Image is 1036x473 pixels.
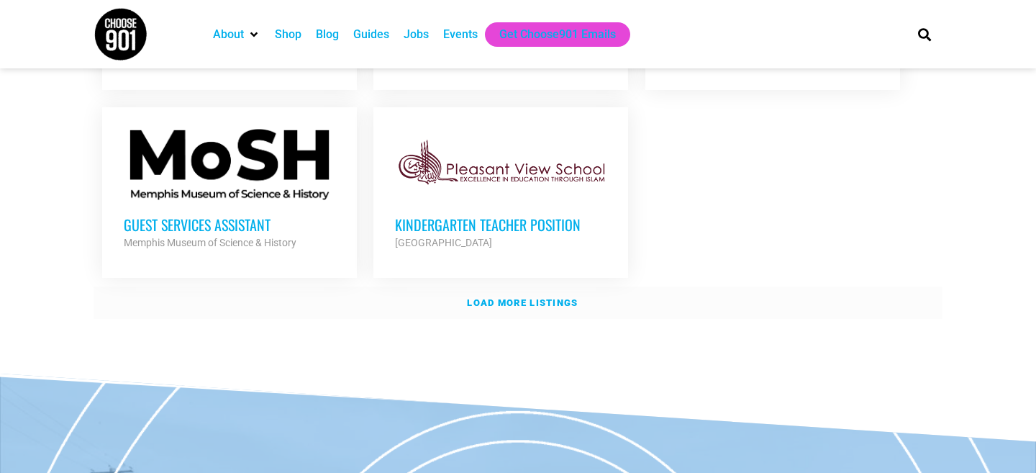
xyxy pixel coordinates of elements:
a: Guest Services Assistant Memphis Museum of Science & History [102,107,357,273]
nav: Main nav [206,22,894,47]
strong: [GEOGRAPHIC_DATA] [395,237,492,248]
a: Load more listings [94,287,942,320]
a: Get Choose901 Emails [499,26,616,43]
div: Search [913,22,937,46]
strong: Load more listings [467,297,578,308]
a: Shop [275,26,301,43]
div: About [206,22,268,47]
a: Guides [353,26,389,43]
h3: Kindergarten Teacher Position [395,215,606,234]
h3: Guest Services Assistant [124,215,335,234]
a: Blog [316,26,339,43]
a: Kindergarten Teacher Position [GEOGRAPHIC_DATA] [373,107,628,273]
a: Jobs [404,26,429,43]
strong: Memphis Museum of Science & History [124,237,296,248]
a: Events [443,26,478,43]
a: About [213,26,244,43]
